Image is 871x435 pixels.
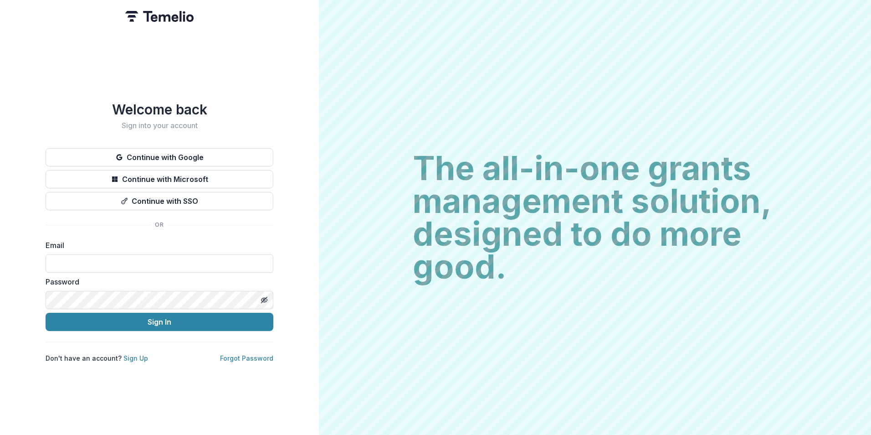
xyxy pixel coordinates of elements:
p: Don't have an account? [46,353,148,363]
img: Temelio [125,11,194,22]
label: Password [46,276,268,287]
a: Forgot Password [220,354,273,362]
label: Email [46,240,268,251]
h2: Sign into your account [46,121,273,130]
button: Continue with Google [46,148,273,166]
button: Continue with Microsoft [46,170,273,188]
h1: Welcome back [46,101,273,118]
button: Toggle password visibility [257,293,272,307]
button: Sign In [46,313,273,331]
button: Continue with SSO [46,192,273,210]
a: Sign Up [123,354,148,362]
